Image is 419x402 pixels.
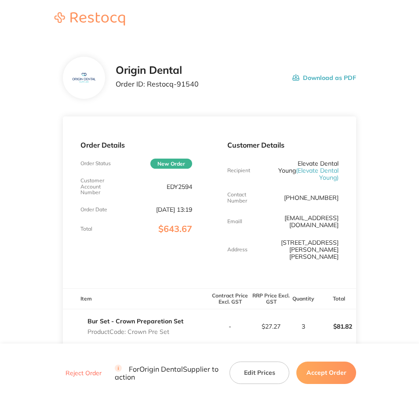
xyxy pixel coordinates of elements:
[115,364,219,381] p: For Origin Dental Supplier to action
[227,218,242,225] p: Emaill
[80,160,111,167] p: Order Status
[316,316,356,337] p: $81.82
[80,141,192,149] p: Order Details
[156,206,192,213] p: [DATE] 13:19
[264,239,339,260] p: [STREET_ADDRESS][PERSON_NAME][PERSON_NAME]
[87,317,183,325] a: Bur Set - Crown Preparetion Set
[63,369,104,377] button: Reject Order
[230,362,289,384] button: Edit Prices
[227,246,248,253] p: Address
[292,323,314,330] p: 3
[291,289,315,309] th: Quantity
[251,323,291,330] p: $27.27
[264,160,339,181] p: Elevate Dental Young
[158,223,192,234] span: $643.67
[116,80,199,88] p: Order ID: Restocq- 91540
[46,12,134,25] img: Restocq logo
[63,289,210,309] th: Item
[284,214,339,229] a: [EMAIL_ADDRESS][DOMAIN_NAME]
[150,159,192,169] span: New Order
[116,64,199,76] h2: Origin Dental
[80,177,118,196] p: Customer Account Number
[80,206,107,213] p: Order Date
[296,362,356,384] button: Accept Order
[292,64,356,91] button: Download as PDF
[210,323,250,330] p: -
[167,183,192,190] p: EDY2594
[227,167,250,174] p: Recipient
[227,192,265,204] p: Contact Number
[227,141,339,149] p: Customer Details
[69,64,98,92] img: YzF0MTI4NA
[284,194,339,201] p: [PHONE_NUMBER]
[80,226,92,232] p: Total
[210,289,251,309] th: Contract Price Excl. GST
[315,289,356,309] th: Total
[46,12,134,27] a: Restocq logo
[251,289,291,309] th: RRP Price Excl. GST
[296,167,339,181] span: ( Elevate Dental Young )
[87,328,183,335] p: Product Code: Crown Pre Set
